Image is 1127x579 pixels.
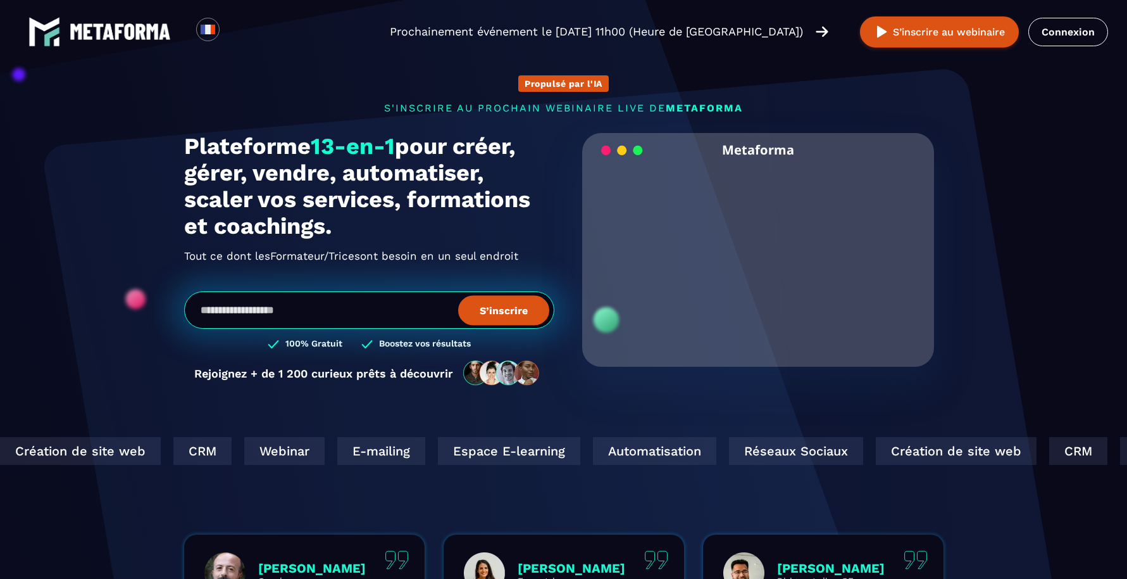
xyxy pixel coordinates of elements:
img: arrow-right [816,25,828,39]
img: logo [70,23,171,40]
h3: 100% Gratuit [285,338,342,350]
div: E-mailing [300,437,388,465]
div: Search for option [220,18,251,46]
h2: Metaforma [722,133,794,167]
h3: Boostez vos résultats [379,338,471,350]
video: Your browser does not support the video tag. [592,167,925,333]
button: S’inscrire au webinaire [860,16,1019,48]
img: quote [904,550,928,569]
img: fr [200,22,216,37]
h1: Plateforme pour créer, gérer, vendre, automatiser, scaler vos services, formations et coachings. [184,133,554,239]
div: CRM [1012,437,1070,465]
img: checked [268,338,279,350]
div: CRM [136,437,194,465]
img: play [874,24,890,40]
img: community-people [459,360,544,386]
p: [PERSON_NAME] [258,561,366,576]
img: quote [385,550,409,569]
p: s'inscrire au prochain webinaire live de [184,102,943,114]
h2: Tout ce dont les ont besoin en un seul endroit [184,246,554,266]
div: Création de site web [838,437,999,465]
p: Propulsé par l'IA [525,79,602,89]
a: Connexion [1028,18,1108,46]
img: checked [361,338,373,350]
div: Réseaux Sociaux [692,437,826,465]
button: S’inscrire [458,295,549,325]
p: [PERSON_NAME] [777,561,885,576]
div: Automatisation [556,437,679,465]
p: [PERSON_NAME] [518,561,625,576]
span: 13-en-1 [311,133,395,160]
img: logo [28,16,60,48]
span: METAFORMA [666,102,743,114]
img: quote [644,550,668,569]
div: Espace E-learning [401,437,543,465]
input: Search for option [230,24,240,39]
div: Webinar [207,437,287,465]
span: Formateur/Trices [270,246,360,266]
p: Prochainement événement le [DATE] 11h00 (Heure de [GEOGRAPHIC_DATA]) [390,23,803,41]
img: loading [601,144,643,156]
p: Rejoignez + de 1 200 curieux prêts à découvrir [194,367,453,380]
